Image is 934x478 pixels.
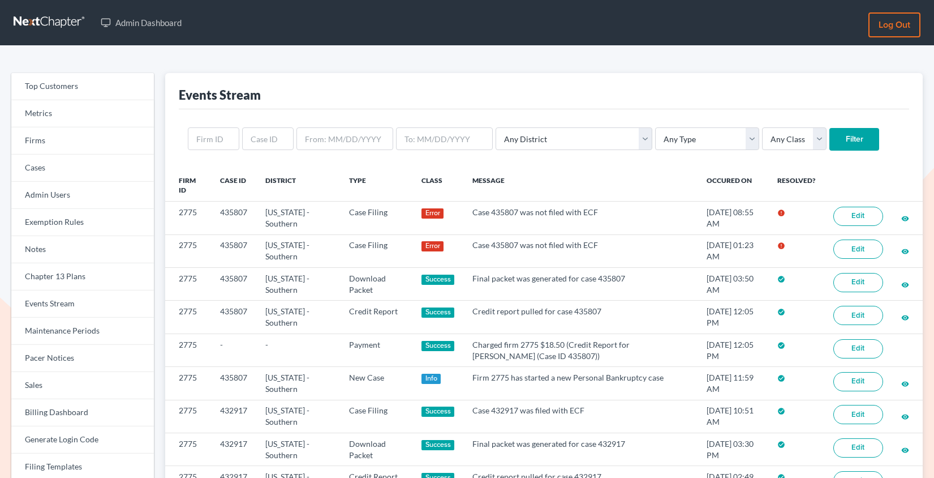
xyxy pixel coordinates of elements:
td: [US_STATE] - Southern [256,400,341,433]
td: 435807 [211,202,256,234]
td: Final packet was generated for case 432917 [463,433,698,466]
td: [DATE] 12:05 PM [698,301,768,334]
div: Events Stream [179,87,261,103]
th: Case ID [211,169,256,202]
td: Case Filing [340,400,412,433]
div: Success [421,308,454,318]
td: [DATE] 12:05 PM [698,334,768,366]
a: Exemption Rules [11,209,154,236]
td: Case 432917 was filed with ECF [463,400,698,433]
td: Charged firm 2775 $18.50 (Credit Report for [PERSON_NAME] (Case ID 435807)) [463,334,698,366]
td: 432917 [211,400,256,433]
td: 2775 [165,367,211,400]
td: 432917 [211,433,256,466]
th: District [256,169,341,202]
a: Events Stream [11,291,154,318]
a: Edit [833,306,883,325]
i: visibility [901,215,909,223]
i: check_circle [777,441,785,449]
td: Download Packet [340,433,412,466]
input: Case ID [242,127,294,150]
div: Info [421,374,441,384]
a: Admin Users [11,182,154,209]
i: visibility [901,281,909,289]
a: Sales [11,372,154,399]
a: Edit [833,273,883,292]
td: [DATE] 03:50 AM [698,268,768,301]
td: 2775 [165,334,211,366]
a: Chapter 13 Plans [11,263,154,291]
i: error [777,209,785,217]
i: check_circle [777,308,785,316]
input: Filter [829,128,879,151]
td: [US_STATE] - Southern [256,301,341,334]
i: visibility [901,247,909,255]
td: 2775 [165,234,211,267]
a: Pacer Notices [11,345,154,372]
a: Firms [11,127,154,155]
a: Edit [833,438,883,458]
i: check_circle [777,342,785,349]
td: [US_STATE] - Southern [256,268,341,301]
a: Notes [11,236,154,263]
td: [DATE] 10:51 AM [698,400,768,433]
div: Success [421,407,454,417]
td: Download Packet [340,268,412,301]
td: 2775 [165,301,211,334]
th: Class [412,169,463,202]
a: Edit [833,372,883,391]
td: [US_STATE] - Southern [256,433,341,466]
td: 435807 [211,301,256,334]
a: Edit [833,240,883,259]
i: visibility [901,446,909,454]
td: Payment [340,334,412,366]
a: Edit [833,405,883,424]
a: Maintenance Periods [11,318,154,345]
a: Edit [833,339,883,358]
i: check_circle [777,407,785,415]
a: visibility [901,445,909,454]
i: visibility [901,314,909,322]
th: Resolved? [768,169,824,202]
th: Firm ID [165,169,211,202]
a: Metrics [11,100,154,127]
i: check_circle [777,374,785,382]
a: Log out [868,12,920,37]
td: Case 435807 was not filed with ECF [463,234,698,267]
a: visibility [901,378,909,388]
td: 2775 [165,433,211,466]
td: 435807 [211,367,256,400]
input: To: MM/DD/YYYY [396,127,493,150]
td: Final packet was generated for case 435807 [463,268,698,301]
th: Message [463,169,698,202]
td: Firm 2775 has started a new Personal Bankruptcy case [463,367,698,400]
div: Error [421,208,444,219]
a: visibility [901,246,909,255]
a: Cases [11,155,154,182]
td: 435807 [211,234,256,267]
div: Success [421,440,454,450]
a: Admin Dashboard [95,12,187,33]
td: [US_STATE] - Southern [256,202,341,234]
div: Success [421,341,454,351]
input: Firm ID [188,127,239,150]
a: Generate Login Code [11,426,154,454]
a: visibility [901,279,909,289]
td: [DATE] 01:23 AM [698,234,768,267]
i: visibility [901,380,909,388]
td: - [256,334,341,366]
td: [DATE] 11:59 AM [698,367,768,400]
a: visibility [901,411,909,421]
i: check_circle [777,275,785,283]
td: Credit report pulled for case 435807 [463,301,698,334]
td: [US_STATE] - Southern [256,234,341,267]
div: Success [421,275,454,285]
i: error [777,242,785,250]
td: Credit Report [340,301,412,334]
th: Occured On [698,169,768,202]
td: [DATE] 08:55 AM [698,202,768,234]
td: 435807 [211,268,256,301]
div: Error [421,241,444,251]
td: Case 435807 was not filed with ECF [463,202,698,234]
td: Case Filing [340,202,412,234]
